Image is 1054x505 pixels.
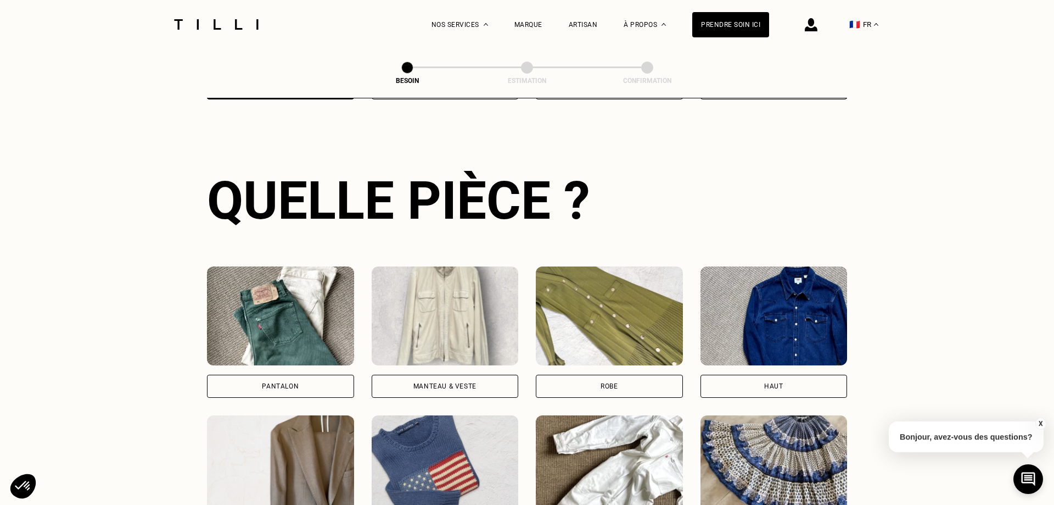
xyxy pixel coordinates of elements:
[536,267,683,365] img: Tilli retouche votre Robe
[805,18,817,31] img: icône connexion
[372,267,519,365] img: Tilli retouche votre Manteau & Veste
[484,23,488,26] img: Menu déroulant
[170,19,262,30] img: Logo du service de couturière Tilli
[207,267,354,365] img: Tilli retouche votre Pantalon
[849,19,860,30] span: 🇫🇷
[889,421,1044,452] p: Bonjour, avez-vous des questions?
[262,383,299,390] div: Pantalon
[592,77,702,85] div: Confirmation
[472,77,582,85] div: Estimation
[569,21,598,29] a: Artisan
[352,77,462,85] div: Besoin
[514,21,542,29] a: Marque
[413,383,476,390] div: Manteau & Veste
[692,12,769,37] a: Prendre soin ici
[207,170,847,231] div: Quelle pièce ?
[601,383,618,390] div: Robe
[764,383,783,390] div: Haut
[700,267,848,365] img: Tilli retouche votre Haut
[1035,418,1046,430] button: X
[661,23,666,26] img: Menu déroulant à propos
[874,23,878,26] img: menu déroulant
